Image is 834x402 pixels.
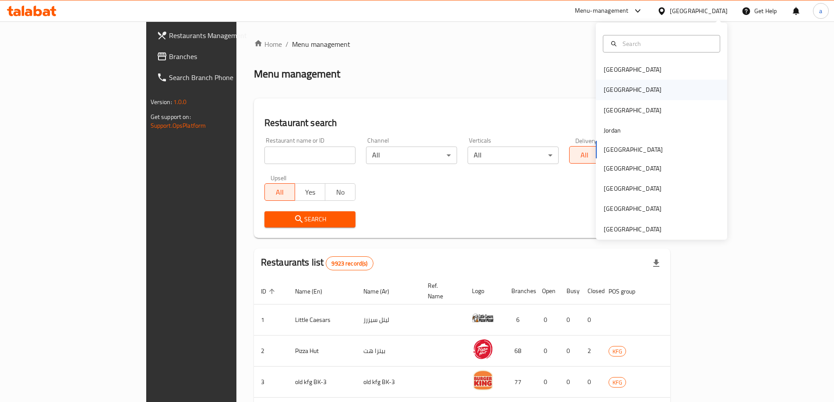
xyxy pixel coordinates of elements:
[150,25,285,46] a: Restaurants Management
[325,183,355,201] button: No
[169,51,278,62] span: Branches
[619,39,714,49] input: Search
[465,278,504,304] th: Logo
[670,6,728,16] div: [GEOGRAPHIC_DATA]
[604,204,662,213] div: [GEOGRAPHIC_DATA]
[261,286,278,297] span: ID
[604,224,662,234] div: [GEOGRAPHIC_DATA]
[356,304,421,336] td: ليتل سيزرز
[646,253,667,274] div: Export file
[504,367,535,398] td: 77
[560,367,581,398] td: 0
[292,39,350,49] span: Menu management
[299,186,322,199] span: Yes
[326,256,373,270] div: Total records count
[326,259,373,268] span: 9923 record(s)
[356,336,421,367] td: بيتزا هت
[560,304,581,336] td: 0
[604,184,662,193] div: [GEOGRAPHIC_DATA]
[264,147,355,164] input: Search for restaurant name or ID..
[575,6,629,16] div: Menu-management
[569,146,600,164] button: All
[169,72,278,83] span: Search Branch Phone
[609,378,626,388] span: KFG
[604,164,662,173] div: [GEOGRAPHIC_DATA]
[254,67,340,81] h2: Menu management
[363,286,401,297] span: Name (Ar)
[151,111,191,122] span: Get support on:
[504,336,535,367] td: 68
[169,30,278,41] span: Restaurants Management
[151,120,206,131] a: Support.OpsPlatform
[575,137,597,143] label: Delivery
[609,346,626,357] span: KFG
[504,278,535,304] th: Branches
[504,304,535,336] td: 6
[264,183,295,201] button: All
[150,67,285,88] a: Search Branch Phone
[535,304,560,336] td: 0
[472,307,494,329] img: Little Caesars
[268,186,292,199] span: All
[472,338,494,360] img: Pizza Hut
[271,214,348,225] span: Search
[560,278,581,304] th: Busy
[581,336,602,367] td: 2
[356,367,421,398] td: old kfg BK-3
[581,304,602,336] td: 0
[819,6,822,16] span: a
[609,286,647,297] span: POS group
[151,96,172,108] span: Version:
[573,149,596,161] span: All
[150,46,285,67] a: Branches
[288,336,356,367] td: Pizza Hut
[288,304,356,336] td: Little Caesars
[472,369,494,391] img: old kfg BK-3
[535,278,560,304] th: Open
[173,96,187,108] span: 1.0.0
[254,39,671,49] nav: breadcrumb
[264,211,355,227] button: Search
[604,65,662,74] div: [GEOGRAPHIC_DATA]
[329,186,352,199] span: No
[581,278,602,304] th: Closed
[428,280,454,301] span: Ref. Name
[285,39,289,49] li: /
[264,116,660,129] h2: Restaurant search
[366,147,457,164] div: All
[604,85,662,94] div: [GEOGRAPHIC_DATA]
[271,175,287,181] label: Upsell
[261,256,373,270] h2: Restaurants list
[468,147,559,164] div: All
[535,367,560,398] td: 0
[295,286,334,297] span: Name (En)
[581,367,602,398] td: 0
[535,336,560,367] td: 0
[295,183,325,201] button: Yes
[604,126,621,135] div: Jordan
[560,336,581,367] td: 0
[604,105,662,115] div: [GEOGRAPHIC_DATA]
[288,367,356,398] td: old kfg BK-3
